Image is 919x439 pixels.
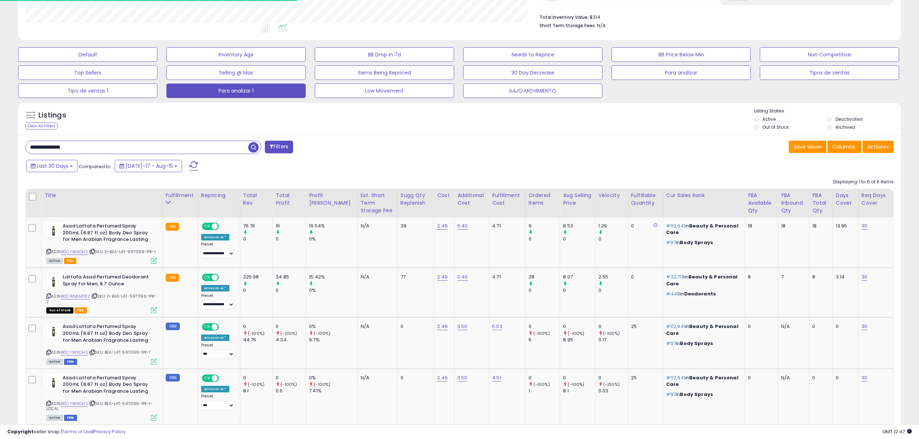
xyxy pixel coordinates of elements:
div: 5 [529,337,560,343]
div: Days Cover [836,192,855,207]
div: Cost [437,192,451,199]
div: Est. Short Term Storage Fee [361,192,394,214]
div: 34.85 [276,274,306,280]
button: Para analizar [611,65,751,80]
button: bAJO MOVIMIENTO [463,84,602,98]
span: OFF [218,324,229,330]
div: 28 [529,274,560,280]
small: FBM [166,323,180,330]
a: 30 [861,273,867,281]
div: 25 [631,323,657,330]
div: 0% [309,236,357,242]
strong: Copyright [7,428,34,435]
small: (-100%) [280,382,297,387]
small: FBM [166,374,180,382]
div: Amazon AI * [201,386,229,392]
span: All listings that are currently out of stock and unavailable for purchase on Amazon [46,307,73,314]
div: Additional Cost [457,192,486,207]
label: Active [762,116,776,122]
div: N/A [361,274,392,280]
span: #112,941 [666,222,685,229]
img: 31Mf3SQcSlL._SL40_.jpg [46,223,61,237]
button: Selling @ Max [166,65,306,80]
button: Filters [265,141,293,153]
button: BB Drop in 7d [315,47,454,62]
a: 30 [861,374,867,382]
div: 0 [598,323,628,330]
div: N/A [361,223,392,229]
div: 8.1 [243,388,272,394]
span: Body Sprays [680,239,713,246]
div: 18 [748,223,772,229]
span: Body Sprays [680,391,713,398]
div: Fulfillable Quantity [631,192,660,207]
button: Last 30 Days [26,160,77,172]
span: ON [203,274,212,281]
div: 8.95 [563,337,595,343]
span: Beauty & Personal Care [666,374,738,388]
small: (-100%) [314,382,330,387]
div: 2.55 [598,274,628,280]
span: | SKU: BEA-LAT-597096-1PK-1-LOCAL [46,401,153,412]
span: [DATE]-17 - Aug-15 [126,162,173,170]
div: 44.75 [243,337,272,343]
b: Short Term Storage Fees: [539,22,596,29]
span: Compared to: [79,163,112,170]
div: 1 [529,388,560,394]
th: Please note that this number is a calculation based on your required days of coverage and your ve... [397,189,434,217]
div: Total Rev. [243,192,270,207]
div: 0 [401,375,428,381]
div: Amazon AI * [201,334,229,341]
div: N/A [781,375,804,381]
div: 18 [781,223,804,229]
div: Req Days Cover [861,192,890,207]
div: ASIN: [46,274,157,312]
span: FBA [64,258,76,264]
span: #97 [666,239,676,246]
label: Deactivated [835,116,863,122]
div: Title [45,192,160,199]
span: | SKU: BEA-LAT-597096-1PK-1 [89,349,151,355]
div: 0 [563,323,595,330]
div: 0.17 [598,337,628,343]
div: 4.71 [492,274,520,280]
a: Privacy Policy [94,428,126,435]
div: ASIN: [46,375,157,420]
span: #97 [666,391,676,398]
div: 0 [598,287,628,294]
div: Cur Sales Rank [666,192,742,199]
span: Beauty & Personal Care [666,222,738,236]
div: 0 [243,375,272,381]
a: 30 [861,323,867,330]
button: 30 Day Decrease [463,65,602,80]
span: FBM [64,415,77,421]
span: OFF [218,274,229,281]
b: Asad Lattafa Perfumed Spray 200mL (6.67 fl oz) Body Deo Spray for Men Arabian Fragrance Lasting [63,323,151,345]
div: 4.34 [276,337,306,343]
div: 0 [748,323,772,330]
div: FBA Available Qty [748,192,775,214]
div: Fulfillment [166,192,195,199]
label: Out of Stock [762,124,789,130]
div: 0 [276,375,306,381]
div: 0 [243,323,272,330]
span: Columns [832,143,855,150]
div: Sugg Qty Replenish [401,192,431,207]
span: OFF [218,375,229,381]
div: Fulfillment Cost [492,192,522,207]
a: 2.49 [437,374,448,382]
li: $314 [539,12,889,21]
span: | SKU: D-BEA-LAT-597096-1PK-1 [89,249,156,255]
div: 0 [529,375,560,381]
button: Needs to Reprice [463,47,602,62]
button: Tipos de ventas [760,65,899,80]
div: 0 [631,274,657,280]
span: Body Sprays [680,340,713,347]
div: 0 [598,236,628,242]
p: in [666,239,739,246]
span: Last 30 Days [37,162,68,170]
div: 8.1 [563,388,595,394]
small: (-100%) [603,382,620,387]
div: 0% [309,323,357,330]
button: Default [18,47,157,62]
